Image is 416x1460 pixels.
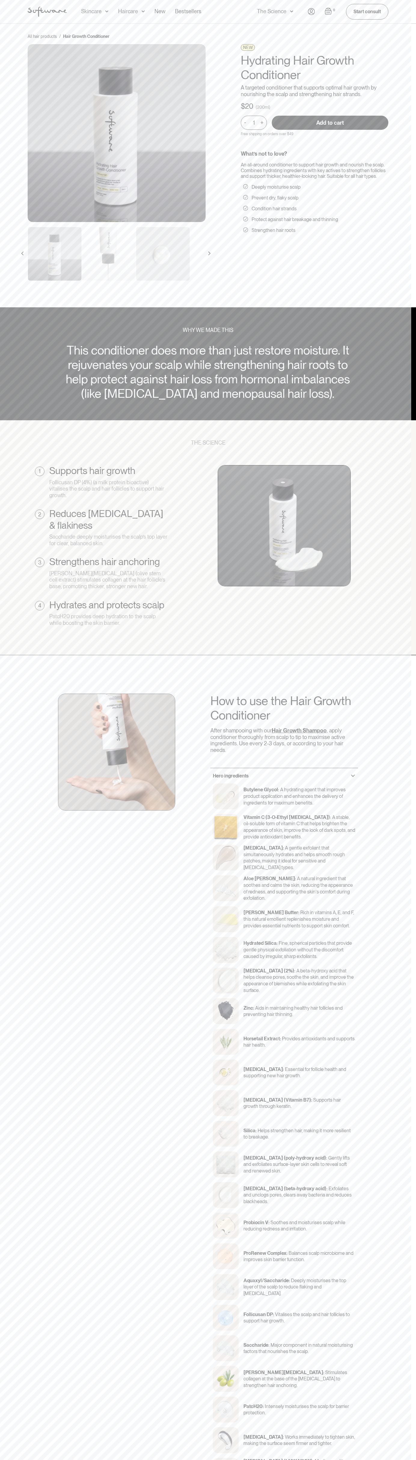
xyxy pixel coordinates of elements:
p: Deeply moisturises the top layer of the scalp to reduce flaking and [MEDICAL_DATA]. [243,1278,346,1296]
p: [MEDICAL_DATA] (poly-hydroxy acid) [243,1155,326,1161]
p: [MEDICAL_DATA] [243,1434,283,1440]
a: Hair Growth Shampoo [272,727,327,734]
img: arrow down [290,8,293,14]
a: All hair products [28,33,57,39]
img: Hair growth conditioner packaging [82,227,136,281]
p: Zinc [243,1005,253,1011]
div: Follicusan DP (4%) (a milk protein bioactive) vitalises the scalp and hair follicles to support h... [49,479,168,499]
p: Exfoliates and unclogs pores, clears away bacteria and reduces blackheads. [243,1186,352,1204]
p: : [289,1278,290,1283]
p: Rich in vitamins A, E, and F, this natural emollient replenishes moisture and provides essential ... [243,910,354,928]
p: Provides antioxidants and supports hair health. [243,1036,355,1048]
p: Saccharide [243,1342,268,1348]
h3: Hero ingredients [213,773,249,779]
img: arrow down [142,8,145,14]
p: Silica [243,1128,255,1133]
p: Intensely moisturises the scalp for barrier protection. [243,1404,349,1416]
img: Software'es hair growth conditioner bottle [136,227,190,281]
p: : [273,1312,274,1317]
p: : [283,1434,284,1440]
p: Follicusan DP [243,1312,273,1317]
p: : [283,1066,284,1072]
li: Deeply moisturise scalp [243,184,386,190]
p: Aquaxyl/Saccharide [243,1278,289,1283]
p: : [280,1036,281,1042]
img: arrow left [20,251,24,255]
p: Probiocin V [243,1220,268,1225]
h2: Strengthens hair anchoring [49,556,160,567]
p: Aloe [PERSON_NAME] [243,876,295,881]
p: : [283,845,284,851]
div: Skincare [81,8,102,14]
p: Major component in natural moisturising factors that nourishes the scalp. [243,1342,353,1355]
p: Free shipping on orders over $49 [241,132,293,136]
div: 2 [38,511,41,518]
p: A hydrating agent that improves product application and enhances the delivery of ingredients for ... [243,787,346,805]
p: Balances scalp microbiome and improves skin barrier function. [243,1250,353,1263]
div: WHY WE MADE THIS [183,327,233,333]
h2: Hydrates and protects scalp [49,599,164,611]
p: : [311,1097,312,1103]
div: What’s not to love? [241,151,388,157]
div: 4 [38,602,41,609]
div: NEW [241,44,255,51]
p: Vitalises the scalp and hair follicles to support hair growth. [243,1312,350,1324]
p: : [330,814,331,820]
div: 1 [39,468,41,475]
p: A beta-hydroxy acid that helps cleanse pores, soothe the skin, and improve the appearance of blem... [243,968,354,993]
p: After shampooing with our , apply conditioner thoroughly from scalp to tip to maximise active ing... [210,727,358,753]
p: Butylene Glycol [243,787,278,792]
div: This conditioner does more than just restore moisture. It rejuvenates your scalp while strengthen... [65,343,350,401]
li: Protect against hair breakage and thinning [243,217,386,223]
p: : [268,1220,270,1225]
p: : [286,1250,288,1256]
p: A gentle exfoliant that simultaneously hydrates and helps smooth rough patches, making it ideal f... [243,845,345,870]
p: Gently lifts and exfoliates surface-layer skin cells to reveal soft and renewed skin. [243,1155,350,1174]
p: [MEDICAL_DATA] (2%) [243,968,294,974]
div: Hair Growth Conditioner [63,33,109,39]
p: : [278,787,279,792]
p: Soothes and moisturises scalp while reducing redness and irritation. [243,1220,345,1232]
a: Start consult [346,4,388,19]
p: [MEDICAL_DATA] (beta-hydroxy acid) [243,1186,326,1191]
div: PatcH20 provides deep hydration to the scalp while boosting the skin barrier. [49,613,168,626]
h2: Reduces [MEDICAL_DATA] & flakiness [49,508,168,531]
img: arrow right [207,251,211,255]
p: : [277,940,278,946]
li: Condition hair strands [243,206,386,212]
li: Strengthen hair roots [243,227,386,233]
p: : [253,1005,254,1011]
div: 3 [38,559,41,566]
p: : [268,1342,270,1348]
p: [MEDICAL_DATA] [243,845,283,851]
div: The Science [257,8,286,14]
p: A stable, oil-soluble form of vitamin C that helps brighten the appearance of skin, improve the l... [243,814,355,840]
p: : [294,968,295,974]
p: Works immediately to tighten skin, making the surface seem firmer and tighter. [243,1434,355,1446]
p: ProRenew Complex [243,1250,286,1256]
div: Saccharide deeply moisturises the scalp’s top layer for clear, balanced skin. [49,534,168,546]
div: / [59,33,61,39]
p: : [263,1404,264,1409]
input: Add to cart [272,116,388,130]
div: [PERSON_NAME][MEDICAL_DATA] (olive stem cell extract) stimulates collagen at the hair follicle’s ... [49,570,168,590]
p: [PERSON_NAME][MEDICAL_DATA] [243,1370,323,1375]
p: : [323,1370,324,1375]
p: Stimulates collagen at the base of the [MEDICAL_DATA] to strengthen hair anchoring. [243,1370,347,1388]
a: Open cart [325,8,336,16]
p: : [326,1186,328,1191]
p: Vitamin C (3-O-Ethyl [MEDICAL_DATA]) [243,814,330,820]
p: : [295,876,296,881]
p: A natural ingredient that soothes and calms the skin, reducing the appearance of redness, and sup... [243,876,353,901]
p: [PERSON_NAME] Butter [243,910,298,915]
img: arrow down [105,8,109,14]
p: : [255,1128,257,1133]
p: Hydrated Silica [243,940,277,946]
p: [MEDICAL_DATA] (Vitamin B7) [243,1097,311,1103]
p: PatcH20 [243,1404,263,1409]
div: 0 [332,8,336,13]
div: - [244,119,248,126]
p: A targeted conditioner that supports optimal hair growth by nourishing the scalp and strengthenin... [241,84,388,97]
div: An all-around conditioner to support hair growth and nourish the scalp. Combines hydrating ingred... [241,162,388,179]
p: : [326,1155,327,1161]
